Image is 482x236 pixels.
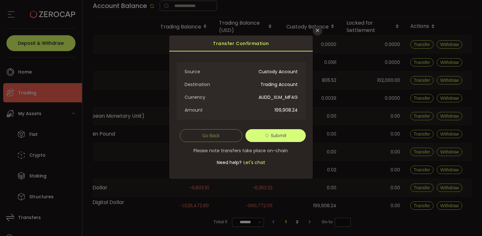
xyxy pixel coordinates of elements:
button: Close [313,26,322,35]
span: Amount [185,104,203,116]
div: dialog [169,35,313,179]
span: AUDD_XLM_MF4G [259,91,298,104]
span: Let's chat [242,159,265,166]
div: Transfer Confirmation [169,35,313,51]
span: Go Back [202,133,220,138]
iframe: Chat Widget [450,205,482,236]
button: Go Back [180,129,242,142]
span: Need help? [217,159,242,166]
span: 199,908.24 [274,104,298,116]
span: Source [185,65,200,78]
span: Trading Account [260,78,298,91]
span: Destination [185,78,210,91]
span: Currency [185,91,205,104]
span: Please note transfers take place on-chain. [194,147,289,154]
span: Custody Account [259,65,298,78]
